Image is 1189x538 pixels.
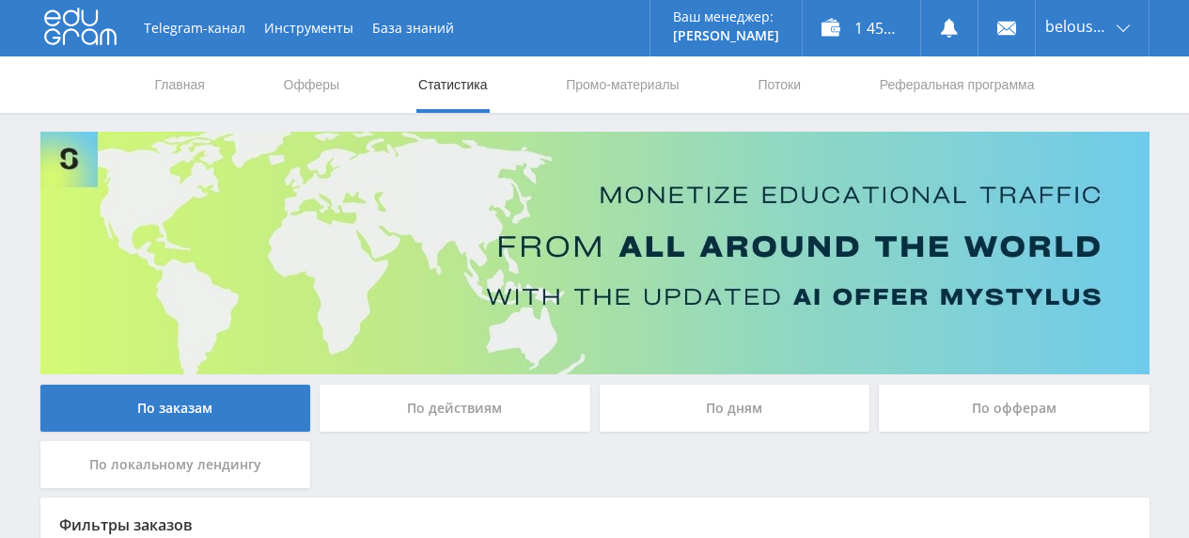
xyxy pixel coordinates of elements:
div: Фильтры заказов [59,516,1131,533]
div: По заказам [40,385,311,432]
div: По действиям [320,385,590,432]
p: Ваш менеджер: [673,9,779,24]
div: По дням [600,385,870,432]
span: belousova1964 [1045,19,1111,34]
a: Потоки [756,56,803,113]
a: Статистика [416,56,490,113]
a: Промо-материалы [564,56,681,113]
p: [PERSON_NAME] [673,28,779,43]
div: По локальному лендингу [40,441,311,488]
a: Главная [153,56,207,113]
a: Офферы [282,56,342,113]
a: Реферальная программа [878,56,1037,113]
div: По офферам [879,385,1150,432]
img: Banner [40,132,1150,374]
